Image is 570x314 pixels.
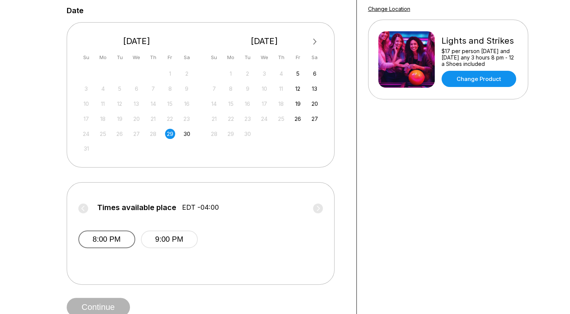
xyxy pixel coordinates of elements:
div: Fr [293,52,303,62]
span: EDT -04:00 [182,203,219,212]
div: Not available Tuesday, September 9th, 2025 [243,84,253,94]
div: Not available Saturday, August 9th, 2025 [182,84,192,94]
div: Tu [243,52,253,62]
div: Choose Saturday, September 20th, 2025 [310,99,320,109]
div: Not available Sunday, August 17th, 2025 [81,114,91,124]
div: Not available Tuesday, August 19th, 2025 [115,114,125,124]
div: We [259,52,269,62]
div: Not available Wednesday, August 6th, 2025 [131,84,142,94]
div: Not available Monday, September 8th, 2025 [226,84,236,94]
div: Not available Thursday, September 11th, 2025 [276,84,286,94]
button: Next Month [309,36,321,48]
div: Not available Sunday, August 10th, 2025 [81,99,91,109]
div: Mo [226,52,236,62]
div: Choose Friday, August 29th, 2025 [165,129,175,139]
div: Not available Monday, August 25th, 2025 [98,129,108,139]
div: Not available Thursday, August 7th, 2025 [148,84,158,94]
span: Times available place [97,203,176,212]
div: Not available Tuesday, August 26th, 2025 [115,129,125,139]
div: Th [276,52,286,62]
div: Not available Tuesday, September 30th, 2025 [243,129,253,139]
div: Not available Tuesday, September 2nd, 2025 [243,69,253,79]
div: Not available Thursday, September 4th, 2025 [276,69,286,79]
div: [DATE] [78,36,195,46]
div: Not available Tuesday, September 16th, 2025 [243,99,253,109]
button: 8:00 PM [78,230,135,248]
div: Not available Monday, August 18th, 2025 [98,114,108,124]
div: Choose Saturday, September 13th, 2025 [310,84,320,94]
a: Change Location [368,6,410,12]
div: We [131,52,142,62]
a: Change Product [442,71,516,87]
div: Not available Tuesday, September 23rd, 2025 [243,114,253,124]
div: Th [148,52,158,62]
div: Not available Thursday, September 25th, 2025 [276,114,286,124]
div: Not available Sunday, August 3rd, 2025 [81,84,91,94]
div: Not available Sunday, September 21st, 2025 [209,114,219,124]
div: Not available Monday, September 15th, 2025 [226,99,236,109]
div: Not available Monday, September 22nd, 2025 [226,114,236,124]
div: Fr [165,52,175,62]
div: Not available Friday, August 1st, 2025 [165,69,175,79]
div: Not available Wednesday, September 10th, 2025 [259,84,269,94]
div: Not available Sunday, August 24th, 2025 [81,129,91,139]
div: Not available Thursday, August 28th, 2025 [148,129,158,139]
div: Not available Wednesday, September 3rd, 2025 [259,69,269,79]
div: Not available Wednesday, August 20th, 2025 [131,114,142,124]
div: Not available Monday, August 4th, 2025 [98,84,108,94]
button: 9:00 PM [141,230,198,248]
div: Not available Wednesday, September 17th, 2025 [259,99,269,109]
div: Not available Saturday, August 23rd, 2025 [182,114,192,124]
div: [DATE] [206,36,323,46]
div: Not available Monday, August 11th, 2025 [98,99,108,109]
div: Choose Saturday, September 6th, 2025 [310,69,320,79]
div: Not available Sunday, September 7th, 2025 [209,84,219,94]
img: Lights and Strikes [378,31,435,88]
div: Not available Sunday, September 28th, 2025 [209,129,219,139]
div: Not available Friday, August 22nd, 2025 [165,114,175,124]
div: Su [81,52,91,62]
div: Not available Sunday, September 14th, 2025 [209,99,219,109]
div: month 2025-08 [80,68,193,154]
div: Sa [182,52,192,62]
div: Choose Friday, September 26th, 2025 [293,114,303,124]
div: Not available Thursday, September 18th, 2025 [276,99,286,109]
div: Choose Friday, September 19th, 2025 [293,99,303,109]
div: Not available Friday, August 8th, 2025 [165,84,175,94]
div: Not available Friday, August 15th, 2025 [165,99,175,109]
div: Not available Monday, September 1st, 2025 [226,69,236,79]
div: Not available Thursday, August 21st, 2025 [148,114,158,124]
div: Choose Friday, September 5th, 2025 [293,69,303,79]
div: Not available Thursday, August 14th, 2025 [148,99,158,109]
div: month 2025-09 [208,68,321,139]
div: Choose Friday, September 12th, 2025 [293,84,303,94]
div: Choose Saturday, September 27th, 2025 [310,114,320,124]
label: Date [67,6,84,15]
div: Tu [115,52,125,62]
div: $17 per person [DATE] and [DATE] any 3 hours 8 pm - 12 a Shoes included [442,48,518,67]
div: Not available Saturday, August 2nd, 2025 [182,69,192,79]
div: Sa [310,52,320,62]
div: Lights and Strikes [442,36,518,46]
div: Su [209,52,219,62]
div: Not available Wednesday, August 13th, 2025 [131,99,142,109]
div: Not available Monday, September 29th, 2025 [226,129,236,139]
div: Mo [98,52,108,62]
div: Not available Sunday, August 31st, 2025 [81,143,91,154]
div: Choose Saturday, August 30th, 2025 [182,129,192,139]
div: Not available Tuesday, August 5th, 2025 [115,84,125,94]
div: Not available Wednesday, August 27th, 2025 [131,129,142,139]
div: Not available Tuesday, August 12th, 2025 [115,99,125,109]
div: Not available Saturday, August 16th, 2025 [182,99,192,109]
div: Not available Wednesday, September 24th, 2025 [259,114,269,124]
